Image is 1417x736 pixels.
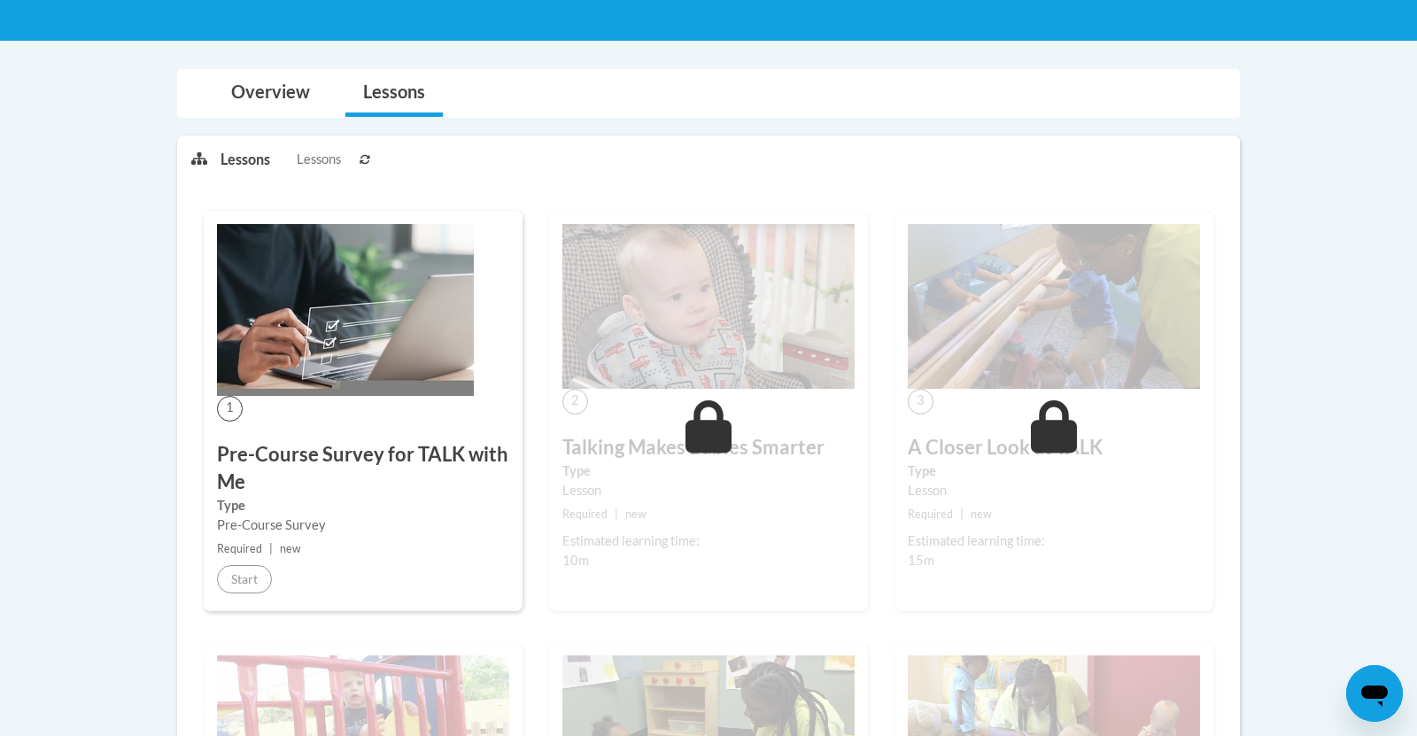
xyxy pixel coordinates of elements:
[562,553,589,568] span: 10m
[562,507,608,521] span: Required
[908,531,1200,551] div: Estimated learning time:
[625,507,647,521] span: new
[562,434,855,461] h3: Talking Makes Babies Smarter
[908,434,1200,461] h3: A Closer Look at TALK
[908,461,1200,481] label: Type
[280,542,301,555] span: new
[562,389,588,414] span: 2
[908,507,953,521] span: Required
[908,553,934,568] span: 15m
[960,507,964,521] span: |
[345,70,443,117] a: Lessons
[971,507,992,521] span: new
[908,389,933,414] span: 3
[562,531,855,551] div: Estimated learning time:
[217,515,509,535] div: Pre-Course Survey
[217,542,262,555] span: Required
[562,481,855,500] div: Lesson
[908,481,1200,500] div: Lesson
[297,150,341,169] span: Lessons
[221,150,270,169] p: Lessons
[217,396,243,422] span: 1
[562,461,855,481] label: Type
[269,542,273,555] span: |
[213,70,328,117] a: Overview
[217,496,509,515] label: Type
[217,565,272,593] button: Start
[217,224,474,396] img: Course Image
[1346,665,1403,722] iframe: Button to launch messaging window
[615,507,618,521] span: |
[562,224,855,389] img: Course Image
[217,441,509,496] h3: Pre-Course Survey for TALK with Me
[908,224,1200,389] img: Course Image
